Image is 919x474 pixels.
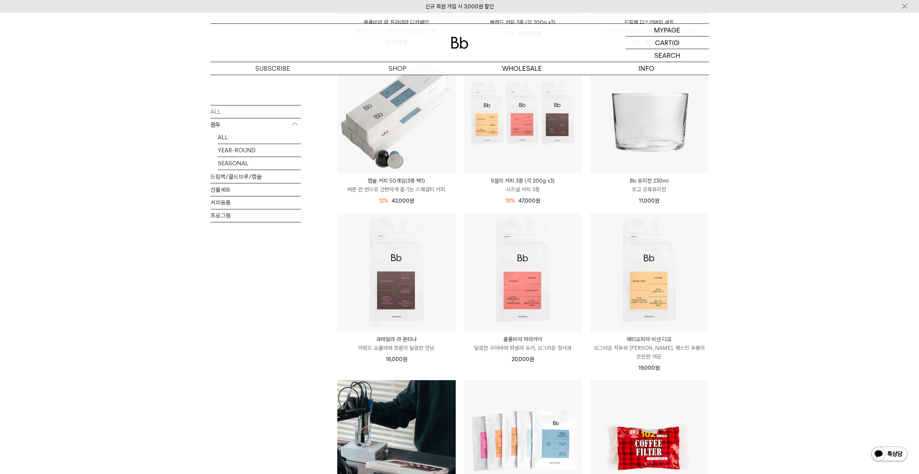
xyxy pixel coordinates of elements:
[590,213,708,331] img: 에티오피아 비샨 디모
[211,118,301,131] p: 원두
[626,36,709,49] a: CART (0)
[672,36,680,49] p: (0)
[409,197,414,204] span: 원
[584,62,709,75] p: INFO
[626,24,709,36] a: MYPAGE
[590,185,708,194] p: 로고 강화유리잔
[871,446,908,463] img: 카카오톡 채널 1:1 채팅 버튼
[590,177,708,194] a: Bb 유리잔 230ml 로고 강화유리잔
[392,197,414,204] span: 42,000
[218,144,301,156] a: YEAR-ROUND
[211,170,301,183] a: 드립백/콜드브루/캡슐
[655,36,672,49] p: CART
[590,335,708,361] a: 에티오피아 비샨 디모 싱그러운 자두와 [PERSON_NAME], 재스민 우롱의 은은한 여운
[590,335,708,344] p: 에티오피아 비샨 디모
[464,55,582,173] img: 9월의 커피 3종 (각 200g x3)
[211,105,301,118] a: ALL
[529,356,534,362] span: 원
[211,62,335,75] a: SUBSCRIBE
[590,55,708,173] img: Bb 유리잔 230ml
[335,62,460,75] a: SHOP
[211,196,301,209] a: 커피용품
[211,209,301,222] a: 프로그램
[460,62,584,75] p: WHOLESALE
[337,185,456,194] p: 버튼 한 번으로 간편하게 즐기는 스페셜티 커피
[639,197,659,204] span: 11,000
[638,365,660,371] span: 19,000
[654,24,680,36] p: MYPAGE
[337,177,456,194] a: 캡슐 커피 50개입(3종 택1) 버튼 한 번으로 간편하게 즐기는 스페셜티 커피
[337,335,456,352] a: 과테말라 라 몬타냐 아망드 쇼콜라와 프룬의 달콤한 만남
[464,177,582,194] a: 9월의 커피 3종 (각 200g x3) 시즈널 커피 3종
[386,356,407,362] span: 18,000
[211,183,301,196] a: 선물세트
[218,131,301,143] a: ALL
[451,37,468,49] img: 로고
[337,55,456,173] img: 캡슐 커피 50개입(3종 택1)
[425,3,494,10] a: 신규 회원 가입 시 3,000원 할인
[464,177,582,185] p: 9월의 커피 3종 (각 200g x3)
[337,344,456,352] p: 아망드 쇼콜라와 프룬의 달콤한 만남
[655,197,659,204] span: 원
[512,356,534,362] span: 20,000
[654,49,680,62] p: SEARCH
[379,196,388,205] div: 12%
[464,335,582,344] p: 콜롬비아 마라카이
[403,356,407,362] span: 원
[337,335,456,344] p: 과테말라 라 몬타냐
[536,197,540,204] span: 원
[218,157,301,169] a: SEASONAL
[464,185,582,194] p: 시즈널 커피 3종
[655,365,660,371] span: 원
[464,213,582,331] img: 콜롬비아 마라카이
[464,335,582,352] a: 콜롬비아 마라카이 달콤한 구아바와 파넬라 슈거, 싱그러운 청사과
[464,344,582,352] p: 달콤한 구아바와 파넬라 슈거, 싱그러운 청사과
[519,197,540,204] span: 47,000
[337,177,456,185] p: 캡슐 커피 50개입(3종 택1)
[590,177,708,185] p: Bb 유리잔 230ml
[590,344,708,361] p: 싱그러운 자두와 [PERSON_NAME], 재스민 우롱의 은은한 여운
[337,213,456,331] img: 과테말라 라 몬타냐
[505,196,515,205] div: 18%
